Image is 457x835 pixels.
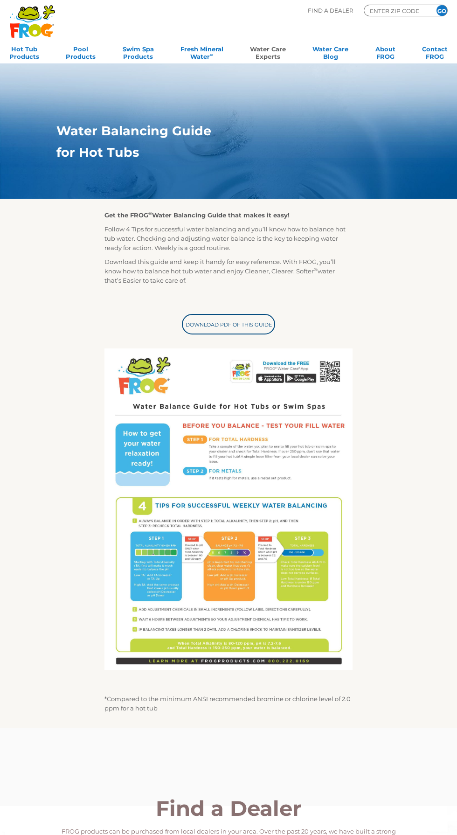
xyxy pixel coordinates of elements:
a: Download PDF of this Guide [182,314,275,334]
a: AboutFROG [375,42,395,61]
h1: for Hot Tubs [56,145,377,160]
a: PoolProducts [66,42,96,61]
a: Fresh MineralWater∞ [180,42,223,61]
a: Water CareExperts [250,42,286,61]
a: Hot TubProducts [9,42,39,61]
sup: ® [314,267,318,272]
sup: ∞ [210,52,213,57]
img: Water Balancing Guide for Hot Tubs or Swim Spas [104,348,353,670]
h2: Find a Dealer [51,798,406,819]
h1: Water Balancing Guide [56,124,377,138]
input: GO [436,5,447,16]
a: Swim SpaProducts [123,42,154,61]
sup: ® [148,211,152,216]
a: ContactFROG [422,42,448,61]
p: Download this guide and keep it handy for easy reference. With FROG, you’ll know how to balance h... [104,257,353,285]
p: Follow 4 Tips for successful water balancing and you’ll know how to balance hot tub water. Checki... [104,224,353,252]
a: Water CareBlog [312,42,348,61]
p: *Compared to the minimum ANSI recommended bromine or chlorine level of 2.0 ppm for a hot tub [104,694,353,713]
p: Find A Dealer [308,5,353,16]
strong: Get the FROG Water Balancing Guide that makes it easy! [104,211,290,219]
input: Zip Code Form [369,7,425,15]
